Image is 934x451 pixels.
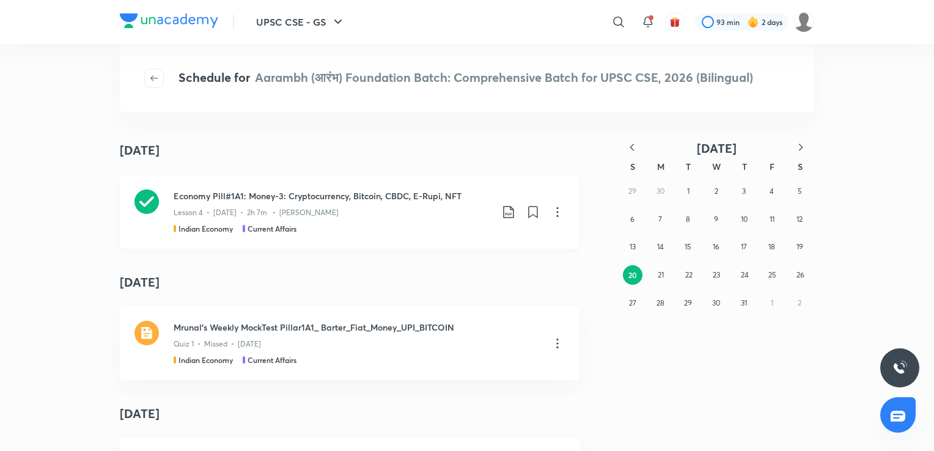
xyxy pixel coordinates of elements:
[684,298,692,307] abbr: July 29, 2025
[741,242,747,251] abbr: July 17, 2025
[790,265,810,285] button: July 26, 2025
[650,237,670,257] button: July 14, 2025
[174,207,339,218] p: Lesson 4 • [DATE] • 2h 7m • [PERSON_NAME]
[678,293,698,313] button: July 29, 2025
[678,237,698,257] button: July 15, 2025
[713,242,719,251] abbr: July 16, 2025
[678,182,698,201] button: July 1, 2025
[712,161,721,172] abbr: Wednesday
[629,298,636,307] abbr: July 27, 2025
[685,242,691,251] abbr: July 15, 2025
[770,161,774,172] abbr: Friday
[697,140,737,156] span: [DATE]
[665,12,685,32] button: avatar
[657,242,664,251] abbr: July 14, 2025
[741,270,749,279] abbr: July 24, 2025
[174,189,491,202] h3: Economy Pill#1A1: Money-3: Cryptocurrency, Bitcoin, CBDC, E-Rupi, NFT
[248,354,296,365] h5: Current Affairs
[796,242,803,251] abbr: July 19, 2025
[793,12,814,32] img: Muskan goyal
[798,186,802,196] abbr: July 5, 2025
[178,223,233,234] h5: Indian Economy
[623,237,642,257] button: July 13, 2025
[762,237,782,257] button: July 18, 2025
[790,210,809,229] button: July 12, 2025
[174,321,540,334] h3: Mrunal's Weekly MockTest Pillar1A1_ Barter_Fiat_Money_UPI_BITCOIN
[178,354,233,365] h5: Indian Economy
[741,298,747,307] abbr: July 31, 2025
[657,161,664,172] abbr: Monday
[770,186,774,196] abbr: July 4, 2025
[134,321,159,345] img: quiz
[768,242,775,251] abbr: July 18, 2025
[747,16,759,28] img: streak
[248,223,296,234] h5: Current Affairs
[686,215,690,224] abbr: July 8, 2025
[763,265,782,285] button: July 25, 2025
[790,237,809,257] button: July 19, 2025
[734,182,754,201] button: July 3, 2025
[715,186,718,196] abbr: July 2, 2025
[669,16,680,28] img: avatar
[120,263,579,301] h4: [DATE]
[734,237,754,257] button: July 17, 2025
[120,13,218,31] a: Company Logo
[796,270,804,279] abbr: July 26, 2025
[741,215,748,224] abbr: July 10, 2025
[651,265,671,285] button: July 21, 2025
[255,69,753,86] span: Aarambh (आरंभ) Foundation Batch: Comprehensive Batch for UPSC CSE, 2026 (Bilingual)
[735,265,754,285] button: July 24, 2025
[796,215,803,224] abbr: July 12, 2025
[892,361,907,375] img: ttu
[249,10,353,34] button: UPSC CSE - GS
[768,270,776,279] abbr: July 25, 2025
[623,210,642,229] button: July 6, 2025
[685,270,693,279] abbr: July 22, 2025
[686,161,691,172] abbr: Tuesday
[707,265,726,285] button: July 23, 2025
[630,242,636,251] abbr: July 13, 2025
[678,210,698,229] button: July 8, 2025
[742,186,746,196] abbr: July 3, 2025
[762,182,782,201] button: July 4, 2025
[120,306,579,380] a: quizMrunal's Weekly MockTest Pillar1A1_ Barter_Fiat_Money_UPI_BITCOINQuiz 1 • Missed • [DATE]Indi...
[645,141,787,156] button: [DATE]
[679,265,699,285] button: July 22, 2025
[742,161,747,172] abbr: Thursday
[650,293,670,313] button: July 28, 2025
[687,186,689,196] abbr: July 1, 2025
[798,161,803,172] abbr: Saturday
[707,182,726,201] button: July 2, 2025
[707,237,726,257] button: July 16, 2025
[178,68,753,88] h4: Schedule for
[713,270,720,279] abbr: July 23, 2025
[734,293,754,313] button: July 31, 2025
[658,215,662,224] abbr: July 7, 2025
[630,215,634,224] abbr: July 6, 2025
[623,293,642,313] button: July 27, 2025
[656,298,664,307] abbr: July 28, 2025
[790,182,809,201] button: July 5, 2025
[630,161,635,172] abbr: Sunday
[120,175,579,249] a: Economy Pill#1A1: Money-3: Cryptocurrency, Bitcoin, CBDC, E-Rupi, NFTLesson 4 • [DATE] • 2h 7m • ...
[120,13,218,28] img: Company Logo
[707,210,726,229] button: July 9, 2025
[120,141,160,159] h4: [DATE]
[120,395,579,433] h4: [DATE]
[762,210,782,229] button: July 11, 2025
[714,215,718,224] abbr: July 9, 2025
[712,298,720,307] abbr: July 30, 2025
[174,339,261,350] p: Quiz 1 • Missed • [DATE]
[623,265,642,285] button: July 20, 2025
[707,293,726,313] button: July 30, 2025
[650,210,670,229] button: July 7, 2025
[628,270,637,280] abbr: July 20, 2025
[734,210,754,229] button: July 10, 2025
[770,215,774,224] abbr: July 11, 2025
[658,270,664,279] abbr: July 21, 2025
